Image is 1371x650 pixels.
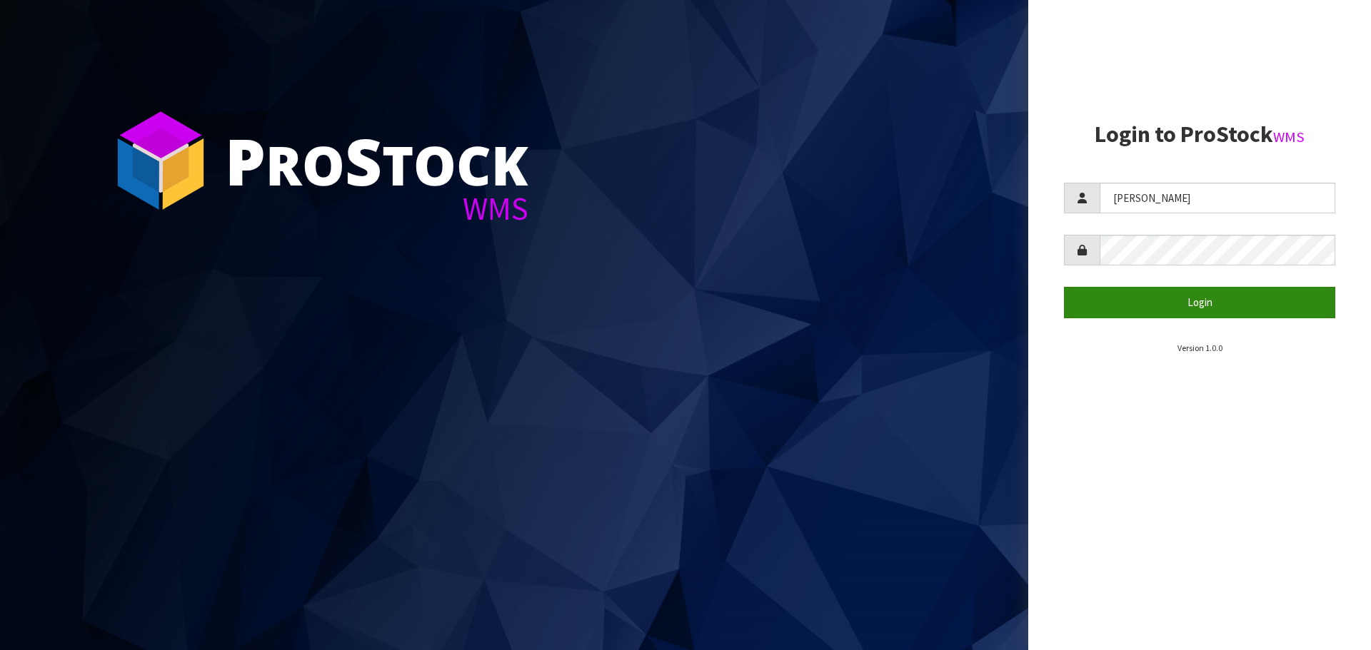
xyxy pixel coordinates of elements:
input: Username [1100,183,1335,213]
button: Login [1064,287,1335,318]
small: WMS [1273,128,1305,146]
h2: Login to ProStock [1064,122,1335,147]
div: ro tock [225,128,528,193]
small: Version 1.0.0 [1177,342,1222,353]
span: P [225,117,266,204]
div: WMS [225,193,528,225]
span: S [345,117,382,204]
img: ProStock Cube [107,107,214,214]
